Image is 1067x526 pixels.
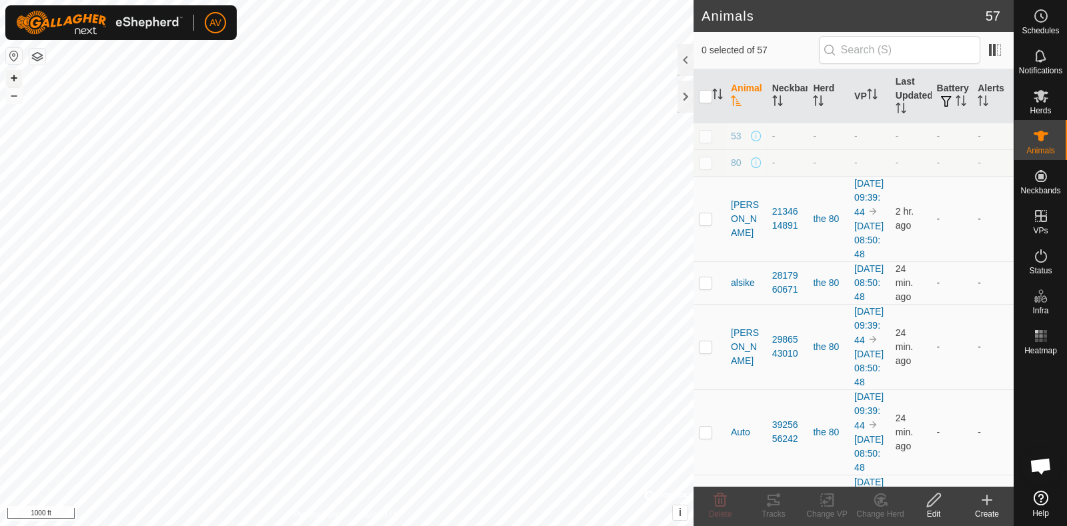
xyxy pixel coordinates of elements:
span: [PERSON_NAME] [731,326,762,368]
p-sorticon: Activate to sort [712,91,723,101]
div: the 80 [813,340,844,354]
a: [DATE] 08:50:48 [854,349,884,387]
th: Alerts [972,69,1014,123]
td: - [972,261,1014,304]
app-display-virtual-paddock-transition: - [854,157,858,168]
div: the 80 [813,276,844,290]
span: i [679,507,682,518]
span: Neckbands [1020,187,1060,195]
td: - [932,149,973,176]
span: Herds [1030,107,1051,115]
a: [DATE] 08:50:48 [854,434,884,473]
button: i [673,505,688,520]
span: Animals [1026,147,1055,155]
div: 3925656242 [772,418,803,446]
span: - [896,157,899,168]
span: Notifications [1019,67,1062,75]
th: Last Updated [890,69,932,123]
span: 57 [986,6,1000,26]
div: Tracks [747,508,800,520]
div: - [772,156,803,170]
img: to [868,206,878,217]
span: AV [209,16,221,30]
span: alsike [731,276,755,290]
p-sorticon: Activate to sort [896,105,906,115]
a: Help [1014,485,1067,523]
span: Schedules [1022,27,1059,35]
button: Map Layers [29,49,45,65]
td: - [972,176,1014,261]
button: + [6,70,22,86]
h2: Animals [702,8,986,24]
p-sorticon: Activate to sort [867,91,878,101]
button: – [6,87,22,103]
td: - [932,123,973,149]
p-sorticon: Activate to sort [772,97,783,108]
span: [PERSON_NAME] [731,198,762,240]
span: Status [1029,267,1052,275]
span: 80 [731,156,742,170]
a: [DATE] 09:39:44 [854,477,884,516]
span: VPs [1033,227,1048,235]
img: Gallagher Logo [16,11,183,35]
app-display-virtual-paddock-transition: - [854,131,858,141]
span: Sep 26, 2025, 9:08 AM [896,263,913,302]
p-sorticon: Activate to sort [731,97,742,108]
span: Delete [709,509,732,519]
th: Neckband [767,69,808,123]
div: - [813,129,844,143]
a: Contact Us [360,509,399,521]
img: to [868,419,878,430]
span: Auto [731,425,750,439]
p-sorticon: Activate to sort [813,97,824,108]
span: Sep 26, 2025, 9:08 AM [896,327,913,366]
th: Herd [808,69,849,123]
div: - [772,129,803,143]
div: Change VP [800,508,854,520]
button: Reset Map [6,48,22,64]
span: - [896,131,899,141]
th: Battery [932,69,973,123]
p-sorticon: Activate to sort [956,97,966,108]
img: to [868,334,878,345]
th: Animal [726,69,767,123]
a: [DATE] 09:39:44 [854,306,884,345]
div: - [813,156,844,170]
td: - [932,176,973,261]
span: Help [1032,509,1049,517]
input: Search (S) [819,36,980,64]
div: Open chat [1021,446,1061,486]
td: - [972,389,1014,475]
td: - [972,123,1014,149]
th: VP [849,69,890,123]
span: 0 selected of 57 [702,43,819,57]
div: 2134614891 [772,205,803,233]
td: - [932,389,973,475]
a: Privacy Policy [294,509,344,521]
span: Infra [1032,307,1048,315]
a: [DATE] 08:50:48 [854,263,884,302]
span: Sep 26, 2025, 6:37 AM [896,206,914,231]
td: - [932,304,973,389]
div: 2986543010 [772,333,803,361]
div: Edit [907,508,960,520]
a: [DATE] 09:39:44 [854,178,884,217]
a: [DATE] 08:50:48 [854,221,884,259]
div: Change Herd [854,508,907,520]
td: - [972,304,1014,389]
p-sorticon: Activate to sort [978,97,988,108]
td: - [932,261,973,304]
a: [DATE] 09:39:44 [854,391,884,431]
div: 2817960671 [772,269,803,297]
div: the 80 [813,425,844,439]
span: 53 [731,129,742,143]
td: - [972,149,1014,176]
div: Create [960,508,1014,520]
div: the 80 [813,212,844,226]
span: Heatmap [1024,347,1057,355]
span: Sep 26, 2025, 9:08 AM [896,413,913,451]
